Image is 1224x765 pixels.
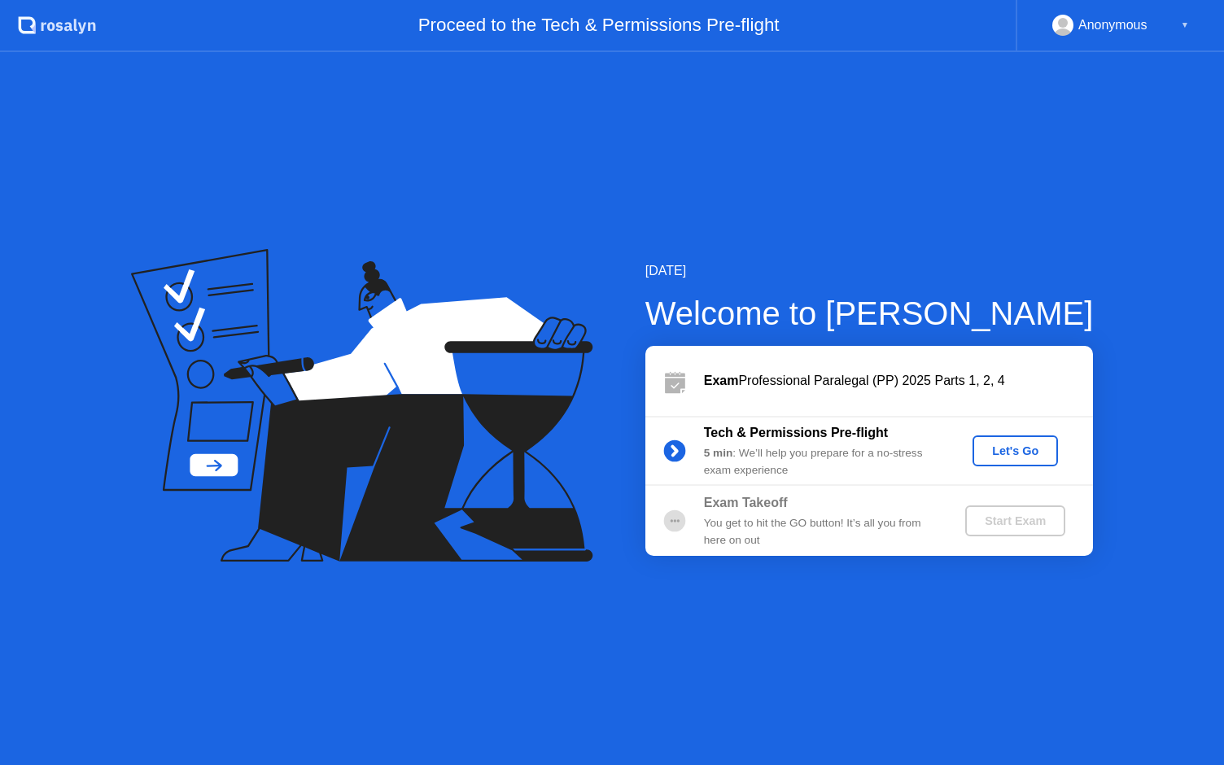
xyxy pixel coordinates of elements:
div: Start Exam [972,514,1059,527]
div: Anonymous [1078,15,1147,36]
b: Exam Takeoff [704,496,788,509]
button: Let's Go [973,435,1058,466]
div: Professional Paralegal (PP) 2025 Parts 1, 2, 4 [704,371,1093,391]
div: ▼ [1181,15,1189,36]
div: You get to hit the GO button! It’s all you from here on out [704,515,938,549]
b: Tech & Permissions Pre-flight [704,426,888,439]
b: Exam [704,374,739,387]
div: : We’ll help you prepare for a no-stress exam experience [704,445,938,479]
div: Welcome to [PERSON_NAME] [645,289,1094,338]
div: [DATE] [645,261,1094,281]
b: 5 min [704,447,733,459]
div: Let's Go [979,444,1051,457]
button: Start Exam [965,505,1065,536]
